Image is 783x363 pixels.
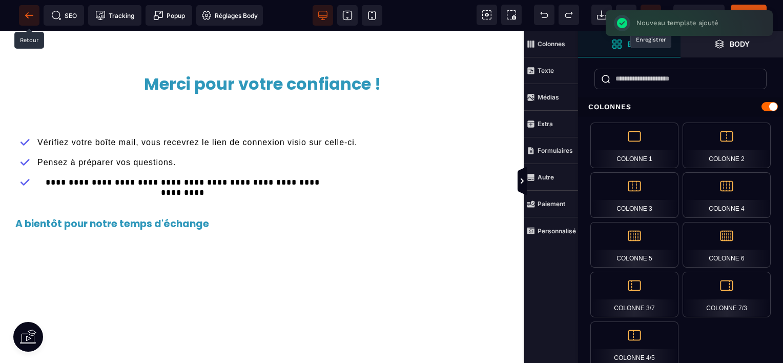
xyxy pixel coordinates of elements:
[146,5,192,26] span: Créer une alerte modale
[538,200,565,208] strong: Paiement
[524,31,578,57] span: Colonnes
[590,172,678,218] div: Colonne 3
[578,31,681,57] span: Ouvrir les blocs
[538,173,554,181] strong: Autre
[683,222,771,268] div: Colonne 6
[35,104,360,119] text: Vérifiez votre boîte mail, vous recevrez le lien de connexion visio sur celle-ci.
[683,272,771,317] div: Colonne 7/3
[730,40,750,48] strong: Body
[51,10,77,21] span: SEO
[627,40,647,48] strong: Bloc
[538,93,559,101] strong: Médias
[44,5,84,26] span: Métadata SEO
[534,5,554,25] span: Défaire
[524,84,578,111] span: Médias
[578,97,783,116] div: Colonnes
[590,222,678,268] div: Colonne 5
[524,111,578,137] span: Extra
[538,67,554,74] strong: Texte
[19,5,39,26] span: Retour
[153,10,185,21] span: Popup
[524,191,578,217] span: Paiement
[683,123,771,168] div: Colonne 2
[201,10,258,21] span: Réglages Body
[15,183,509,205] h1: A bientôt pour notre temps d'échange
[362,5,382,26] span: Voir mobile
[524,164,578,191] span: Autre
[590,123,678,168] div: Colonne 1
[524,137,578,164] span: Formulaires
[95,10,134,21] span: Tracking
[683,172,771,218] div: Colonne 4
[35,124,178,139] text: Pensez à préparer vos questions.
[538,40,565,48] strong: Colonnes
[538,227,576,235] strong: Personnalisé
[524,57,578,84] span: Texte
[681,31,783,57] span: Ouvrir les calques
[590,272,678,317] div: Colonne 3/7
[616,5,636,25] span: Nettoyage
[524,217,578,244] span: Personnalisé
[15,36,509,71] h1: Merci pour votre confiance !
[641,5,661,25] span: Enregistrer
[88,5,141,26] span: Code de suivi
[196,5,263,26] span: Favicon
[673,5,725,25] span: Aperçu
[731,5,767,25] span: Enregistrer le contenu
[313,5,333,26] span: Voir bureau
[337,5,358,26] span: Voir tablette
[578,166,588,197] span: Afficher les vues
[477,5,497,25] span: Voir les composants
[501,5,522,25] span: Capture d'écran
[559,5,579,25] span: Rétablir
[591,5,612,25] span: Importer
[538,147,573,154] strong: Formulaires
[538,120,553,128] strong: Extra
